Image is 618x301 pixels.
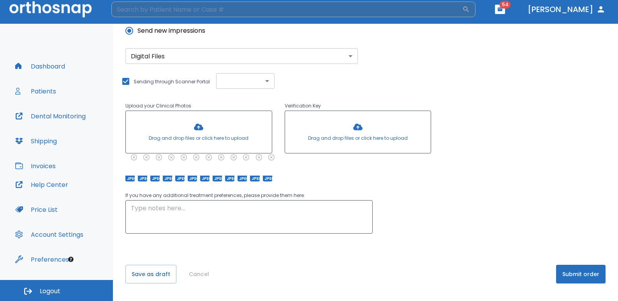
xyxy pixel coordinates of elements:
[238,176,247,181] span: JPEG
[11,82,61,100] button: Patients
[11,157,60,175] button: Invoices
[125,176,135,181] span: JPEG
[11,200,62,219] button: Price List
[150,176,160,181] span: JPEG
[263,176,272,181] span: JPEG
[225,176,234,181] span: JPEG
[40,287,60,296] span: Logout
[285,101,431,111] p: Verification Key
[11,250,74,269] button: Preferences
[11,57,70,76] button: Dashboard
[216,73,275,89] div: Without label
[213,176,222,181] span: JPEG
[175,176,185,181] span: JPEG
[125,48,358,64] div: Without label
[186,265,212,283] button: Cancel
[500,1,511,9] span: 54
[67,256,74,263] div: Tooltip anchor
[200,176,210,181] span: JPEG
[111,2,462,17] input: Search by Patient Name or Case #
[525,2,609,16] button: [PERSON_NAME]
[11,225,88,244] button: Account Settings
[163,176,172,181] span: JPEG
[11,175,73,194] button: Help Center
[125,191,590,200] p: If you have any additional treatment preferences, please provide them here:
[125,265,176,283] button: Save as draft
[556,265,606,283] button: Submit order
[137,26,205,35] span: Send new impressions
[11,107,90,125] button: Dental Monitoring
[138,176,147,181] span: JPEG
[9,1,92,17] img: Orthosnap
[11,132,62,150] button: Shipping
[125,101,272,111] p: Upload your Clinical Photos
[250,176,259,181] span: JPEG
[188,176,197,181] span: JPEG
